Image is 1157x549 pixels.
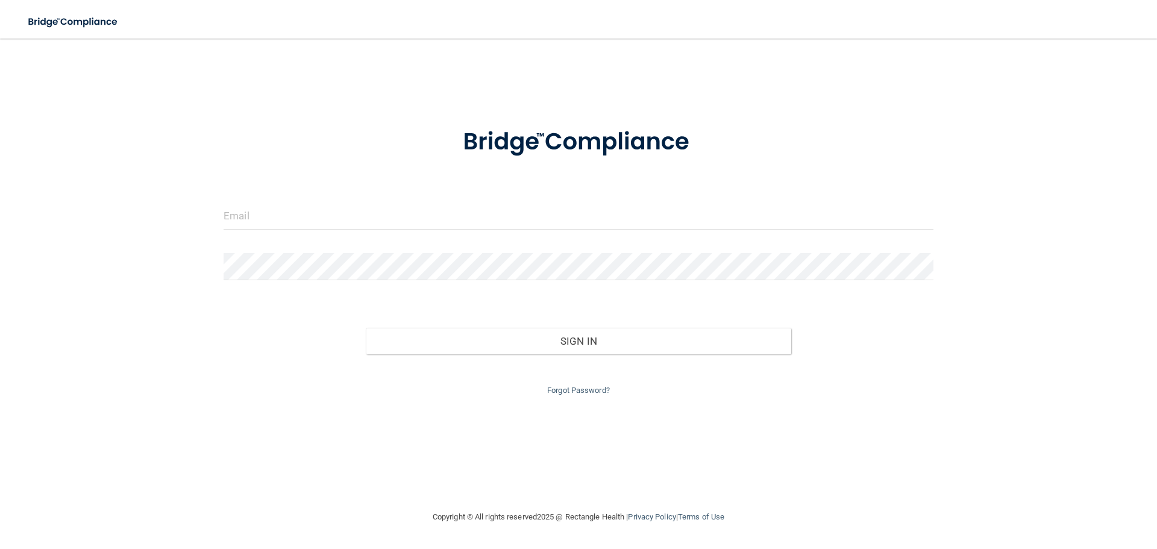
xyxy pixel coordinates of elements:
[18,10,129,34] img: bridge_compliance_login_screen.278c3ca4.svg
[359,498,798,536] div: Copyright © All rights reserved 2025 @ Rectangle Health | |
[628,512,676,521] a: Privacy Policy
[438,111,719,174] img: bridge_compliance_login_screen.278c3ca4.svg
[547,386,610,395] a: Forgot Password?
[678,512,724,521] a: Terms of Use
[224,202,933,230] input: Email
[366,328,792,354] button: Sign In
